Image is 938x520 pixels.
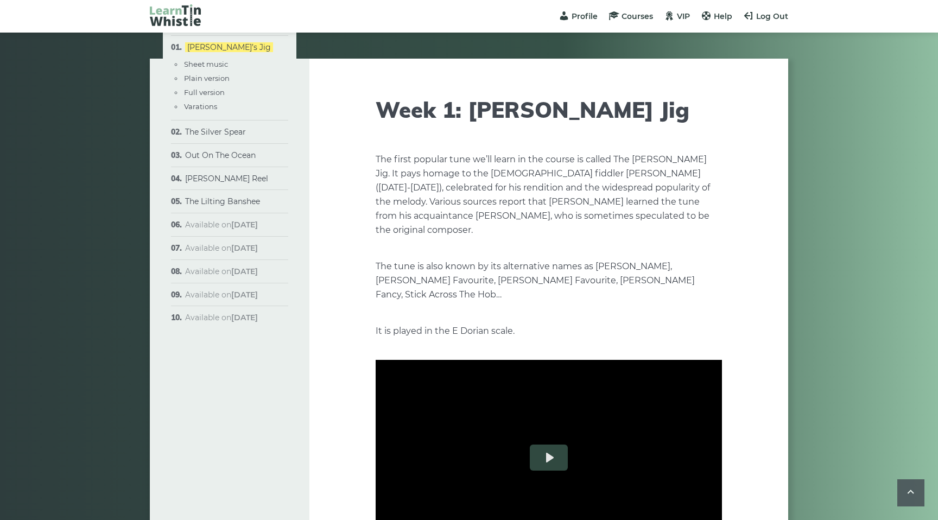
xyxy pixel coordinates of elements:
[677,11,690,21] span: VIP
[231,267,258,276] strong: [DATE]
[714,11,732,21] span: Help
[664,11,690,21] a: VIP
[231,290,258,300] strong: [DATE]
[231,220,258,230] strong: [DATE]
[756,11,788,21] span: Log Out
[184,88,225,97] a: Full version
[231,313,258,322] strong: [DATE]
[185,267,258,276] span: Available on
[184,102,217,111] a: Varations
[184,74,230,83] a: Plain version
[150,4,201,26] img: LearnTinWhistle.com
[622,11,653,21] span: Courses
[185,174,268,183] a: [PERSON_NAME] Reel
[185,220,258,230] span: Available on
[185,290,258,300] span: Available on
[376,153,722,237] p: The first popular tune we’ll learn in the course is called The [PERSON_NAME] Jig. It pays homage ...
[376,97,722,123] h1: Week 1: [PERSON_NAME] Jig
[185,150,256,160] a: Out On The Ocean
[743,11,788,21] a: Log Out
[609,11,653,21] a: Courses
[185,313,258,322] span: Available on
[185,196,260,206] a: The Lilting Banshee
[559,11,598,21] a: Profile
[376,259,722,302] p: The tune is also known by its alternative names as [PERSON_NAME], [PERSON_NAME] Favourite, [PERSO...
[185,127,246,137] a: The Silver Spear
[376,324,722,338] p: It is played in the E Dorian scale.
[185,243,258,253] span: Available on
[701,11,732,21] a: Help
[185,42,273,52] a: [PERSON_NAME]’s Jig
[231,243,258,253] strong: [DATE]
[572,11,598,21] span: Profile
[184,60,228,68] a: Sheet music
